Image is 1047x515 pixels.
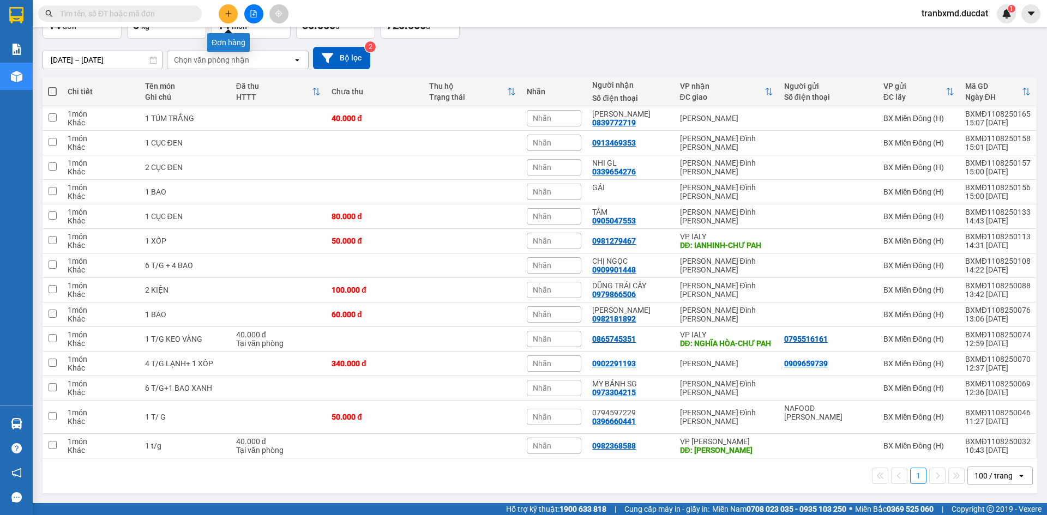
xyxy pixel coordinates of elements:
span: 14 [218,19,230,32]
span: Nhãn [533,441,551,450]
div: BX Miền Đông (H) [883,261,954,270]
div: BX Miền Đông (H) [883,138,954,147]
div: Khác [68,143,134,152]
span: Miền Bắc [855,503,934,515]
div: Tại văn phòng [236,339,321,348]
div: Số điện thoại [592,94,669,102]
div: BX Miền Đông (H) [883,163,954,172]
div: Nhãn [527,87,581,96]
div: BXMĐ1108250108 [965,257,1031,265]
div: [PERSON_NAME] Đình [PERSON_NAME] [680,159,773,176]
div: 15:00 [DATE] [965,167,1031,176]
span: 14 [49,19,61,32]
div: BXMĐ1108250070 [965,355,1031,363]
div: 100.000 đ [332,286,418,294]
div: 6 T/G+1 BAO XANH [145,384,225,392]
div: BXMĐ1108250156 [965,183,1031,192]
div: DĐ: NGHĨA HÒA-CHƯ PAH [680,339,773,348]
div: Khác [68,339,134,348]
div: 1 CỤC ĐEN [145,138,225,147]
div: 0909901448 [592,265,636,274]
div: BX Miền Đông (H) [883,384,954,392]
strong: 0901 933 179 [99,53,152,63]
span: BX Miền Đông (H) [58,71,163,87]
div: 0839772719 [592,118,636,127]
span: 0 [133,19,139,32]
div: Khác [68,363,134,372]
div: 0913469353 [592,138,636,147]
strong: 1900 633 818 [559,505,606,513]
div: 0865745351 [592,335,636,343]
span: notification [11,468,22,478]
div: 1 món [68,355,134,363]
svg: open [293,56,302,64]
div: Chưa thu [332,87,418,96]
div: Tên món [145,82,225,90]
div: DŨNG TRÁI CÂY [592,281,669,290]
div: BXMĐ1108250074 [965,330,1031,339]
div: Khác [68,241,134,250]
th: Toggle SortBy [960,77,1036,106]
div: [PERSON_NAME] Đình [PERSON_NAME] [680,408,773,426]
div: MY BÁNH SG [592,379,669,388]
div: Khác [68,290,134,299]
div: Khác [68,446,134,455]
span: Nhãn [533,384,551,392]
div: VP IALY [680,330,773,339]
span: Nhãn [533,335,551,343]
div: BXMĐ1108250133 [965,208,1031,216]
span: | [942,503,943,515]
span: message [11,492,22,502]
span: Nhãn [533,413,551,421]
strong: 0369 525 060 [887,505,934,513]
strong: 0708 023 035 - 0935 103 250 [747,505,846,513]
div: Khác [68,216,134,225]
div: Đã thu [236,82,312,90]
strong: [PERSON_NAME]: [99,31,167,41]
div: 0979866506 [592,290,636,299]
button: file-add [244,4,263,23]
div: 0795516161 [784,335,828,343]
span: tranbxmd.ducdat [913,7,997,20]
div: 1 món [68,330,134,339]
div: 0982181892 [592,314,636,323]
div: 1 BAO [145,310,225,319]
div: 12:36 [DATE] [965,388,1031,397]
div: Chọn văn phòng nhận [174,54,249,65]
div: BXMĐ1108250088 [965,281,1031,290]
span: aim [275,10,282,17]
div: 1 món [68,408,134,417]
div: BX Miền Đông (H) [883,187,954,196]
div: 15:07 [DATE] [965,118,1031,127]
div: 12:59 [DATE] [965,339,1031,348]
span: Nhãn [533,187,551,196]
div: 2 KIỆN [145,286,225,294]
div: 1 XỐP [145,237,225,245]
div: 50.000 đ [332,237,418,245]
span: ⚪️ [849,507,852,511]
div: 1 món [68,183,134,192]
div: 2 CỤC ĐEN [145,163,225,172]
div: Khác [68,265,134,274]
sup: 2 [365,41,376,52]
div: TÂM [592,208,669,216]
svg: open [1017,471,1026,480]
div: BXMĐ1108250113 [965,232,1031,241]
div: CHỊ NGỌC [592,257,669,265]
sup: 1 [1008,5,1015,13]
div: Thu hộ [429,82,507,90]
img: warehouse-icon [11,418,22,429]
div: 80.000 đ [332,212,418,221]
div: 4 T/G LẠNH+ 1 XỐP [145,359,225,368]
div: Chi tiết [68,87,134,96]
img: icon-new-feature [1002,9,1012,19]
input: Tìm tên, số ĐT hoặc mã đơn [60,8,189,20]
div: BX Miền Đông (H) [883,413,954,421]
div: [PERSON_NAME] Đình [PERSON_NAME] [680,379,773,397]
span: search [45,10,53,17]
div: 10:43 [DATE] [965,446,1031,455]
span: đ [335,22,340,31]
div: [PERSON_NAME] Đình [PERSON_NAME] [680,281,773,299]
button: plus [219,4,238,23]
div: 60.000 đ [332,310,418,319]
